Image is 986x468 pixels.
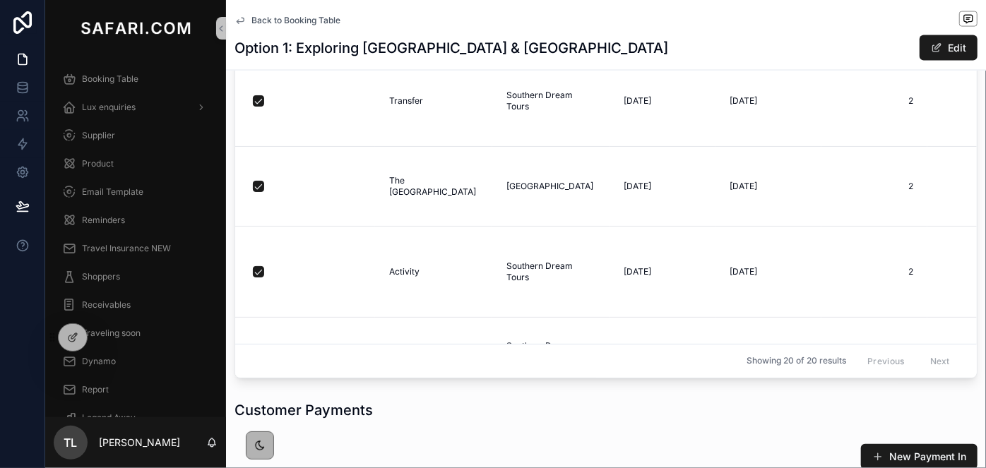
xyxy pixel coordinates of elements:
[747,356,846,367] span: Showing 20 of 20 results
[54,320,218,346] a: Traveling soon
[54,208,218,233] a: Reminders
[234,38,668,58] h1: Option 1: Exploring [GEOGRAPHIC_DATA] & [GEOGRAPHIC_DATA]
[82,215,125,226] span: Reminders
[82,271,120,282] span: Shoppers
[54,66,218,92] a: Booking Table
[624,266,651,277] span: [DATE]
[82,412,136,424] span: Legend Away
[234,15,340,26] a: Back to Booking Table
[730,266,757,277] span: [DATE]
[82,356,116,367] span: Dynamo
[54,151,218,176] a: Product
[82,186,143,198] span: Email Template
[99,436,180,450] p: [PERSON_NAME]
[82,73,138,85] span: Booking Table
[54,123,218,148] a: Supplier
[234,401,373,421] h1: Customer Payments
[730,95,757,107] span: [DATE]
[45,56,226,417] div: scrollable content
[506,90,595,112] span: Southern Dream Tours
[54,236,218,261] a: Travel Insurance NEW
[54,264,218,289] a: Shoppers
[64,434,78,451] span: TL
[82,384,109,395] span: Report
[82,299,131,311] span: Receivables
[54,95,218,120] a: Lux enquiries
[506,340,595,363] span: Southern Dream Tours
[624,181,651,192] span: [DATE]
[389,266,420,277] span: Activity
[730,181,757,192] span: [DATE]
[836,95,913,107] span: 2
[506,181,593,192] span: [GEOGRAPHIC_DATA]
[54,377,218,402] a: Report
[624,95,651,107] span: [DATE]
[54,349,218,374] a: Dynamo
[82,102,136,113] span: Lux enquiries
[836,181,913,192] span: 2
[506,260,595,283] span: Southern Dream Tours
[251,15,340,26] span: Back to Booking Table
[389,175,478,198] span: The [GEOGRAPHIC_DATA]
[836,266,913,277] span: 2
[78,17,194,40] img: App logo
[54,179,218,205] a: Email Template
[389,95,423,107] span: Transfer
[82,243,171,254] span: Travel Insurance NEW
[920,35,978,61] button: Edit
[82,158,114,169] span: Product
[82,130,115,141] span: Supplier
[82,328,141,339] span: Traveling soon
[54,405,218,431] a: Legend Away
[54,292,218,318] a: Receivables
